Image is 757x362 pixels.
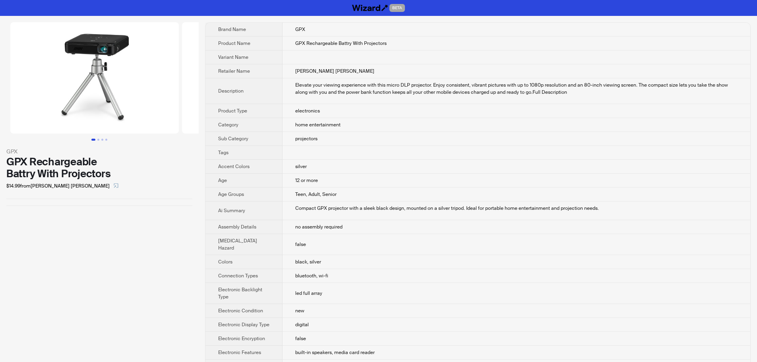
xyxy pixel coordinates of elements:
[6,180,192,192] div: $14.99 from [PERSON_NAME] [PERSON_NAME]
[6,147,192,156] div: GPX
[182,22,350,134] img: GPX Rechargeable Battry With Projectors image 2
[10,22,179,134] img: GPX Rechargeable Battry With Projectors image 1
[218,108,247,114] span: Product Type
[295,241,306,248] span: false
[218,163,250,170] span: Accent Colors
[218,207,245,214] span: Ai Summary
[295,308,304,314] span: new
[105,139,107,141] button: Go to slide 4
[295,205,738,212] div: Compact GPX projector with a sleek black design, mounted on a silver tripod. Ideal for portable h...
[295,290,322,296] span: led full array
[295,191,337,197] span: Teen, Adult, Senior
[6,156,192,180] div: GPX Rechargeable Battry With Projectors
[101,139,103,141] button: Go to slide 3
[218,308,263,314] span: Electronic Condition
[114,183,118,188] span: select
[218,149,228,156] span: Tags
[295,136,318,142] span: projectors
[218,136,248,142] span: Sub Category
[218,88,244,94] span: Description
[218,259,232,265] span: Colors
[295,321,309,328] span: digital
[218,54,248,60] span: Variant Name
[218,68,250,74] span: Retailer Name
[295,40,387,46] span: GPX Rechargeable Battry With Projectors
[295,335,306,342] span: false
[218,335,265,342] span: Electronic Encryption
[295,81,738,96] div: Elevate your viewing experience with this micro DLP projector. Enjoy consistent, vibrant pictures...
[295,163,307,170] span: silver
[389,4,405,12] span: BETA
[295,273,328,279] span: bluetooth, wi-fi
[295,224,343,230] span: no assembly required
[218,287,262,300] span: Electronic Backlight Type
[295,26,305,33] span: GPX
[218,191,244,197] span: Age Groups
[218,122,238,128] span: Category
[218,349,261,356] span: Electronic Features
[218,177,227,184] span: Age
[218,273,258,279] span: Connection Types
[295,177,318,184] span: 12 or more
[295,349,375,356] span: built-in speakers, media card reader
[218,238,257,251] span: [MEDICAL_DATA] Hazard
[218,321,269,328] span: Electronic Display Type
[91,139,95,141] button: Go to slide 1
[218,26,246,33] span: Brand Name
[295,68,374,74] span: [PERSON_NAME] [PERSON_NAME]
[295,259,321,265] span: black, silver
[218,40,250,46] span: Product Name
[295,122,341,128] span: home entertainment
[97,139,99,141] button: Go to slide 2
[295,108,320,114] span: electronics
[218,224,256,230] span: Assembly Details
